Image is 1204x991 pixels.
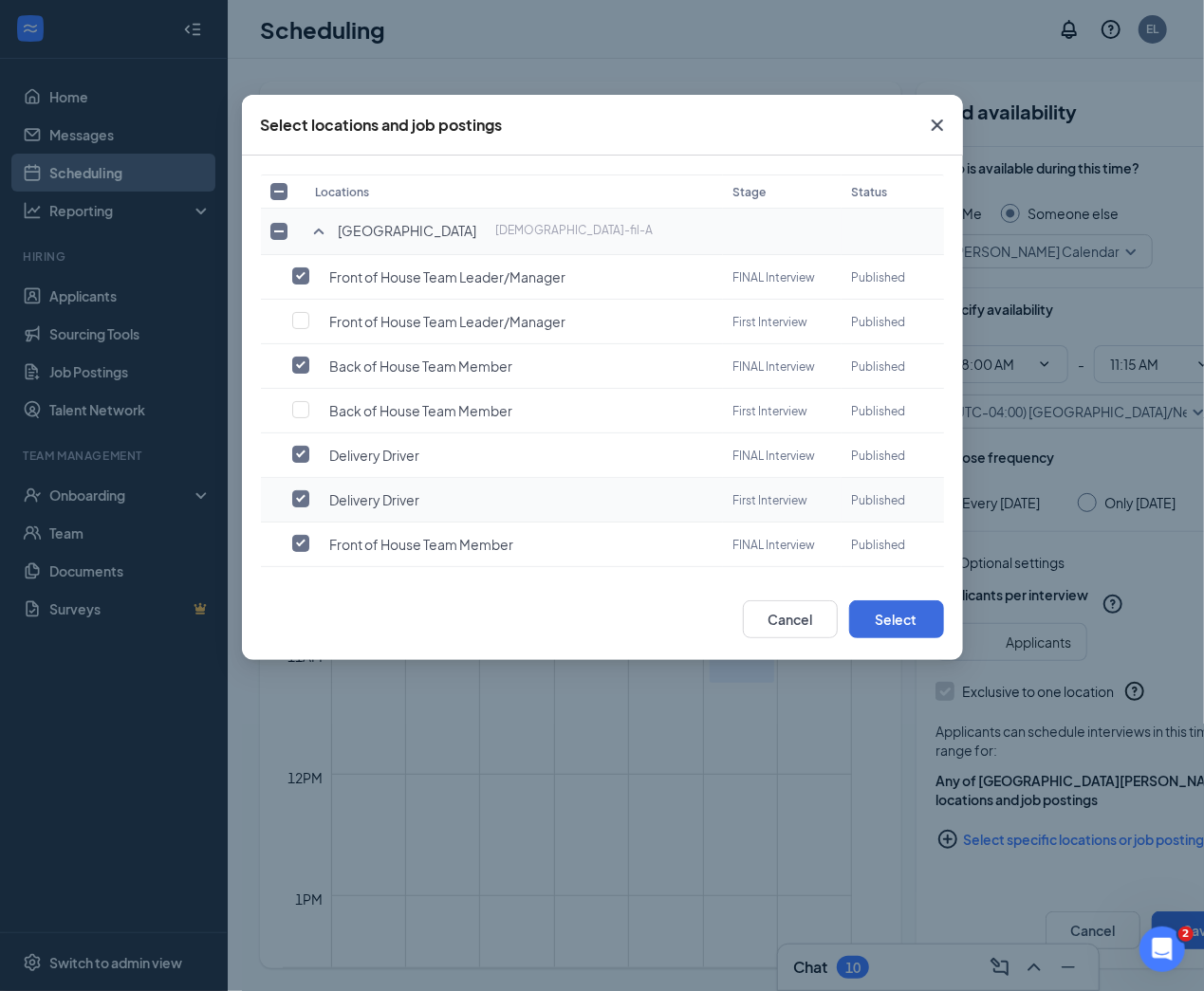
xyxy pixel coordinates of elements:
[1139,927,1185,972] iframe: Intercom live chat
[306,174,723,209] th: Locations
[330,401,513,420] span: Back of House Team Member
[851,270,905,284] span: published
[851,493,905,507] span: published
[330,357,513,376] span: Back of House Team Member
[851,449,905,463] span: published
[849,600,944,638] button: Select
[330,446,420,465] span: Delivery Driver
[339,222,477,241] span: [GEOGRAPHIC_DATA]
[1178,927,1194,942] span: 2
[330,312,566,331] span: Front of House Team Leader/Manager
[330,267,566,286] span: Front of House Team Leader/Manager
[330,490,420,509] span: Delivery Driver
[732,493,807,507] span: First Interview
[732,270,815,284] span: FINAL Interview
[330,535,514,554] span: Front of House Team Member
[912,95,963,156] button: Close
[307,220,330,243] svg: SmallChevronUp
[732,359,815,374] span: FINAL Interview
[732,404,807,418] span: First Interview
[926,114,949,137] svg: Cross
[743,600,838,638] button: Cancel
[732,538,815,552] span: FINAL Interview
[723,174,842,209] th: Stage
[851,315,905,329] span: published
[851,359,905,374] span: published
[842,174,944,209] th: Status
[851,538,905,552] span: published
[496,222,654,241] p: [DEMOGRAPHIC_DATA]-fil-A
[851,404,905,418] span: published
[732,315,807,329] span: First Interview
[261,115,503,136] div: Select locations and job postings
[732,449,815,463] span: FINAL Interview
